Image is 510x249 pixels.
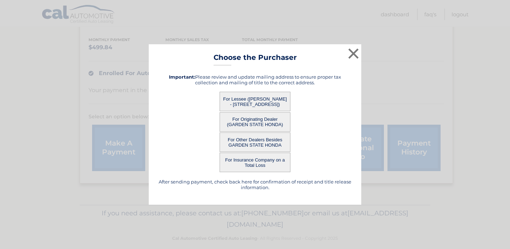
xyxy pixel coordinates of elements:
[214,53,297,66] h3: Choose the Purchaser
[220,112,290,132] button: For Originating Dealer (GARDEN STATE HONDA)
[158,74,352,85] h5: Please review and update mailing address to ensure proper tax collection and mailing of title to ...
[220,153,290,172] button: For Insurance Company on a Total Loss
[220,132,290,152] button: For Other Dealers Besides GARDEN STATE HONDA
[220,92,290,111] button: For Lessee ([PERSON_NAME] - [STREET_ADDRESS])
[169,74,195,80] strong: Important:
[158,179,352,190] h5: After sending payment, check back here for confirmation of receipt and title release information.
[346,46,361,61] button: ×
